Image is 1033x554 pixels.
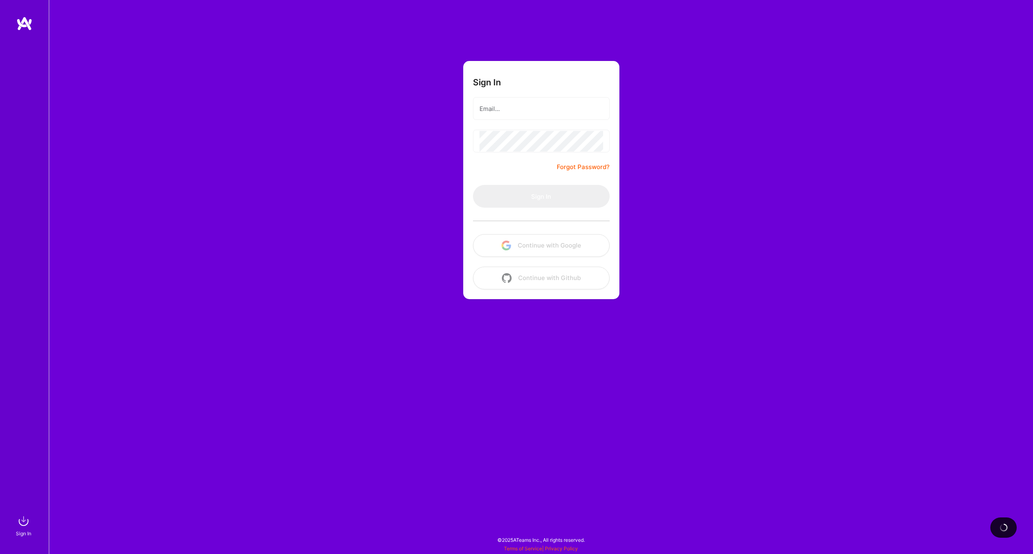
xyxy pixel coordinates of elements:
[473,77,501,87] h3: Sign In
[479,98,603,119] input: Email...
[473,185,610,208] button: Sign In
[16,16,33,31] img: logo
[473,267,610,289] button: Continue with Github
[49,530,1033,550] div: © 2025 ATeams Inc., All rights reserved.
[557,162,610,172] a: Forgot Password?
[504,545,542,552] a: Terms of Service
[504,545,578,552] span: |
[998,522,1009,532] img: loading
[545,545,578,552] a: Privacy Policy
[15,513,32,529] img: sign in
[17,513,32,538] a: sign inSign In
[502,273,512,283] img: icon
[501,241,511,250] img: icon
[473,234,610,257] button: Continue with Google
[16,529,31,538] div: Sign In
